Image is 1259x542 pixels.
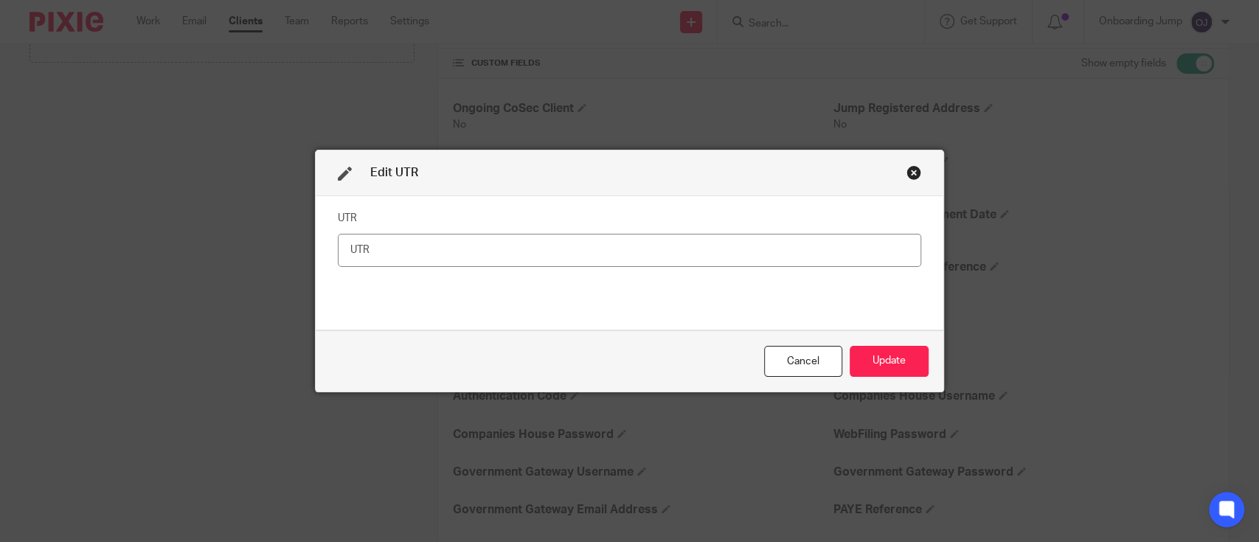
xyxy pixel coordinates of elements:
div: Close this dialog window [906,165,921,180]
input: UTR [338,234,922,267]
div: Close this dialog window [764,346,842,378]
label: UTR [338,211,357,226]
span: Edit UTR [370,167,418,178]
button: Update [850,346,929,378]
